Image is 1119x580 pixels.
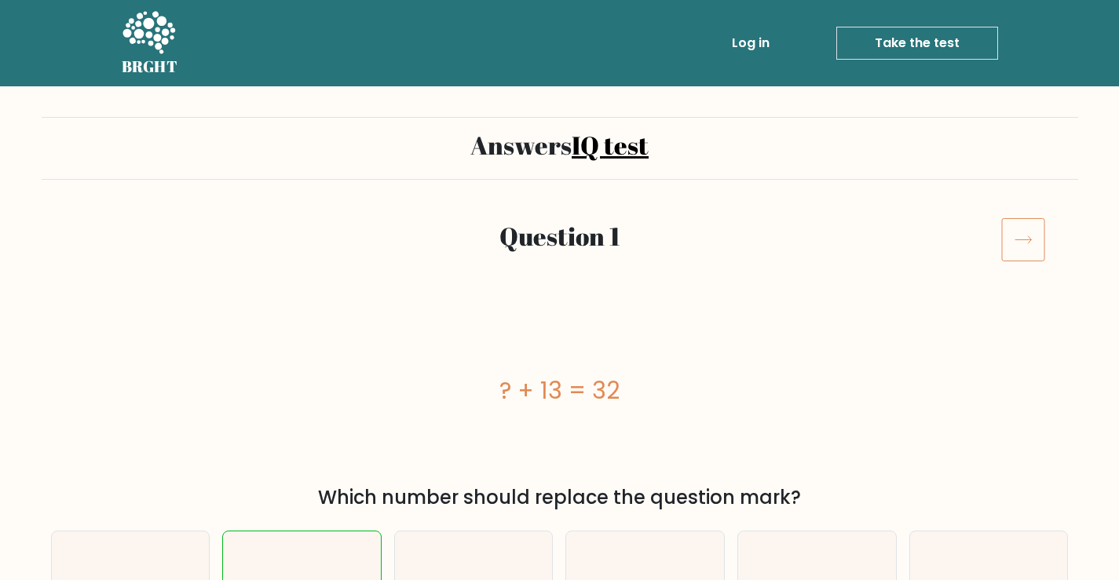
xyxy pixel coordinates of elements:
[122,57,178,76] h5: BRGHT
[137,221,982,251] h2: Question 1
[51,373,1069,408] div: ? + 13 = 32
[60,483,1059,512] div: Which number should replace the question mark?
[122,6,178,80] a: BRGHT
[836,27,998,60] a: Take the test
[726,27,776,59] a: Log in
[51,130,1069,160] h2: Answers
[572,128,649,162] a: IQ test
